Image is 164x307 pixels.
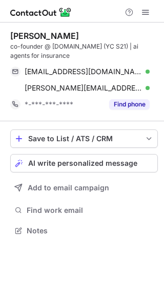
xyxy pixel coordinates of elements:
[27,206,154,215] span: Find work email
[25,83,142,93] span: [PERSON_NAME][EMAIL_ADDRESS][DOMAIN_NAME]
[10,129,158,148] button: save-profile-one-click
[109,99,150,109] button: Reveal Button
[10,6,72,18] img: ContactOut v5.3.10
[27,226,154,235] span: Notes
[28,135,140,143] div: Save to List / ATS / CRM
[28,184,109,192] span: Add to email campaign
[10,154,158,172] button: AI write personalized message
[10,203,158,217] button: Find work email
[10,31,79,41] div: [PERSON_NAME]
[28,159,137,167] span: AI write personalized message
[10,224,158,238] button: Notes
[10,179,158,197] button: Add to email campaign
[10,42,158,60] div: co-founder @ [DOMAIN_NAME] (YC S21) | ai agents for insurance
[25,67,142,76] span: [EMAIL_ADDRESS][DOMAIN_NAME]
